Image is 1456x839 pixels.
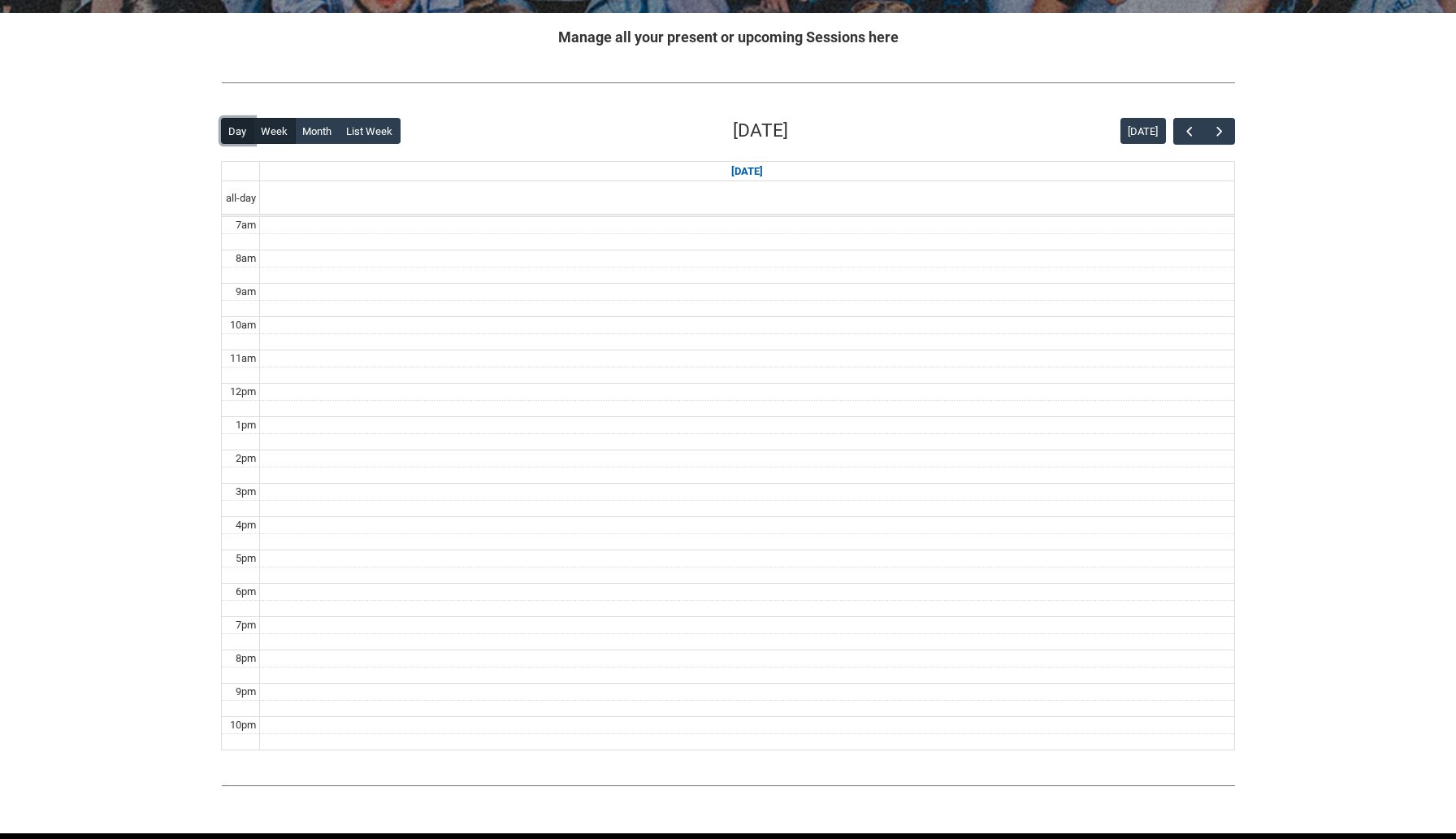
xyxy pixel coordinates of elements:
div: 2pm [232,450,259,467]
img: REDU_GREY_LINE [221,74,1235,91]
div: 1pm [232,417,259,433]
div: 7am [232,217,259,233]
div: 11am [227,350,259,367]
button: [DATE] [1120,118,1166,144]
img: REDU_GREY_LINE [221,776,1235,793]
div: 9am [232,284,259,300]
div: 3pm [232,484,259,500]
h2: Manage all your present or upcoming Sessions here [221,26,1235,48]
div: 4pm [232,517,259,533]
div: 10am [227,317,259,333]
button: Next Day [1204,118,1235,145]
button: Previous Day [1173,118,1204,145]
div: 7pm [232,617,259,633]
div: 8am [232,250,259,267]
button: Day [221,118,254,144]
div: 12pm [227,384,259,400]
div: 5pm [232,550,259,567]
button: List Week [339,118,401,144]
div: 6pm [232,584,259,600]
h2: [DATE] [733,117,788,145]
button: Month [295,118,340,144]
a: [DATE] [728,162,766,181]
div: 8pm [232,650,259,667]
div: 10pm [227,717,259,733]
span: all-day [223,190,259,206]
div: 9pm [232,684,259,700]
button: Week [253,118,296,144]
